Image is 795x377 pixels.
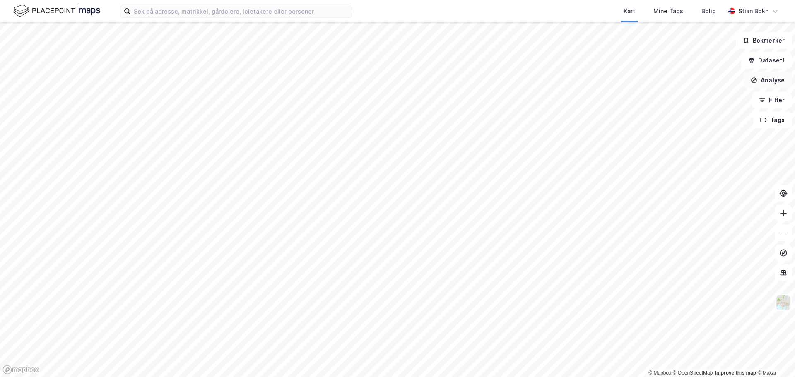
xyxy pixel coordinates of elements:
iframe: Chat Widget [754,337,795,377]
div: Stian Bokn [738,6,768,16]
div: Kart [624,6,635,16]
div: Mine Tags [653,6,683,16]
a: Mapbox homepage [2,365,39,375]
button: Tags [753,112,792,128]
a: Improve this map [715,370,756,376]
img: Z [776,295,791,310]
input: Søk på adresse, matrikkel, gårdeiere, leietakere eller personer [130,5,352,17]
button: Filter [752,92,792,108]
a: Mapbox [648,370,671,376]
img: logo.f888ab2527a4732fd821a326f86c7f29.svg [13,4,100,18]
div: Kontrollprogram for chat [754,337,795,377]
button: Analyse [744,72,792,89]
div: Bolig [701,6,716,16]
a: OpenStreetMap [673,370,713,376]
button: Bokmerker [736,32,792,49]
button: Datasett [741,52,792,69]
